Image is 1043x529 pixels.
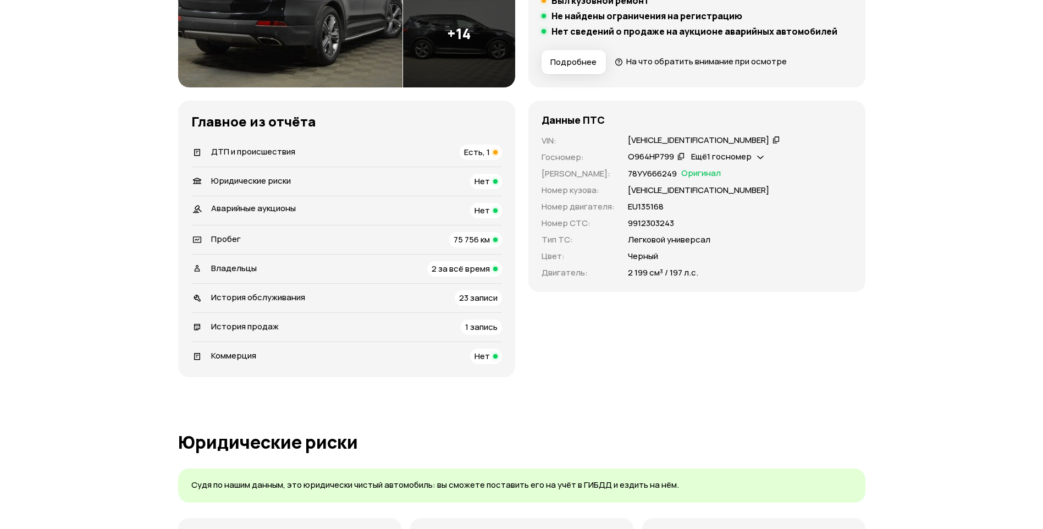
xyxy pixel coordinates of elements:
[628,217,674,229] p: 9912303243
[542,114,605,126] h4: Данные ПТС
[628,250,658,262] p: Черный
[542,234,615,246] p: Тип ТС :
[551,26,837,37] h5: Нет сведений о продаже на аукционе аварийных автомобилей
[474,205,490,216] span: Нет
[542,267,615,279] p: Двигатель :
[551,10,742,21] h5: Не найдены ограничения на регистрацию
[465,321,498,333] span: 1 запись
[542,184,615,196] p: Номер кузова :
[211,202,296,214] span: Аварийные аукционы
[211,321,279,332] span: История продаж
[542,50,606,74] button: Подробнее
[464,146,490,158] span: Есть, 1
[211,233,241,245] span: Пробег
[454,234,490,245] span: 75 756 км
[191,114,502,129] h3: Главное из отчёта
[211,146,295,157] span: ДТП и происшествия
[628,184,769,196] p: [VEHICLE_IDENTIFICATION_NUMBER]
[628,234,710,246] p: Легковой универсал
[211,262,257,274] span: Владельцы
[628,168,677,180] p: 78УУ666249
[550,57,597,68] span: Подробнее
[211,350,256,361] span: Коммерция
[178,432,865,452] h1: Юридические риски
[628,135,769,146] div: [VEHICLE_IDENTIFICATION_NUMBER]
[626,56,787,67] span: На что обратить внимание при осмотре
[432,263,490,274] span: 2 за всё время
[542,217,615,229] p: Номер СТС :
[542,250,615,262] p: Цвет :
[542,168,615,180] p: [PERSON_NAME] :
[542,201,615,213] p: Номер двигателя :
[542,135,615,147] p: VIN :
[542,151,615,163] p: Госномер :
[691,151,752,162] span: Ещё 1 госномер
[681,168,721,180] span: Оригинал
[211,291,305,303] span: История обслуживания
[628,151,674,163] div: О964НР799
[211,175,291,186] span: Юридические риски
[191,480,852,491] p: Судя по нашим данным, это юридически чистый автомобиль: вы сможете поставить его на учёт в ГИБДД ...
[628,267,698,279] p: 2 199 см³ / 197 л.с.
[474,175,490,187] span: Нет
[474,350,490,362] span: Нет
[459,292,498,304] span: 23 записи
[615,56,787,67] a: На что обратить внимание при осмотре
[628,201,664,213] p: ЕU135168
